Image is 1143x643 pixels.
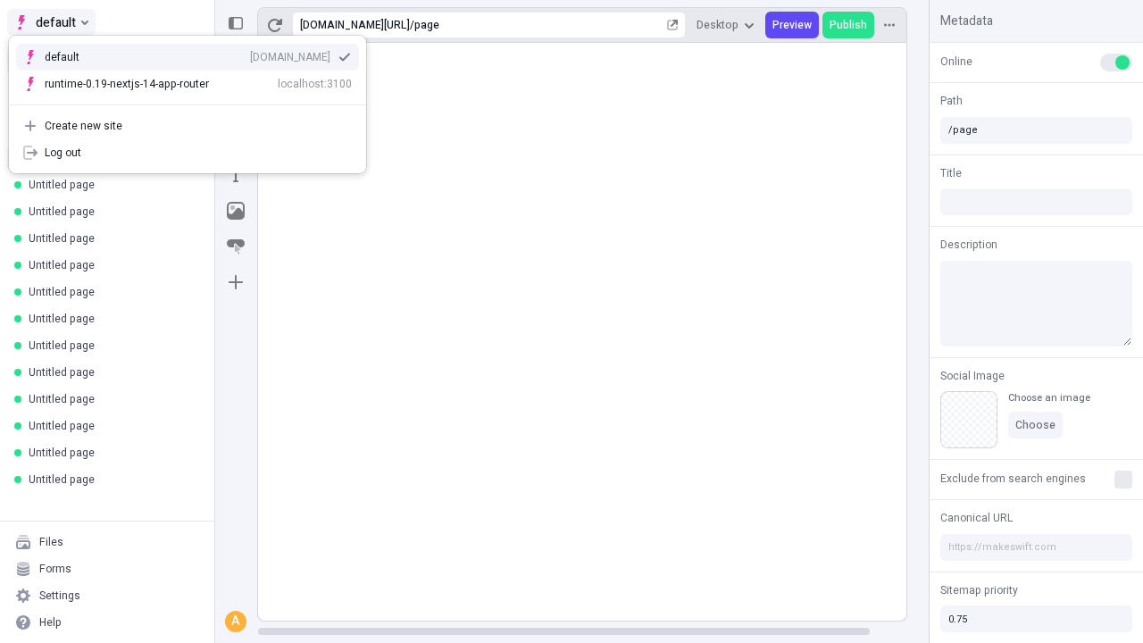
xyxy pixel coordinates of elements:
div: Untitled page [29,472,193,487]
div: Untitled page [29,446,193,460]
span: Preview [772,18,812,32]
button: Desktop [689,12,762,38]
div: Untitled page [29,312,193,326]
button: Choose [1008,412,1063,438]
span: Publish [830,18,867,32]
span: Desktop [697,18,738,32]
div: Help [39,615,62,630]
div: Untitled page [29,205,193,219]
span: Online [940,54,972,70]
span: Choose [1015,418,1055,432]
div: Untitled page [29,419,193,433]
div: Untitled page [29,258,193,272]
div: page [414,18,663,32]
div: runtime-0.19-nextjs-14-app-router [45,77,209,91]
button: Text [220,159,252,191]
div: [URL][DOMAIN_NAME] [300,18,410,32]
div: localhost:3100 [278,77,352,91]
div: Untitled page [29,392,193,406]
span: Social Image [940,368,1005,384]
div: A [227,613,245,630]
div: Untitled page [29,178,193,192]
span: Description [940,237,997,253]
div: Files [39,535,63,549]
div: Choose an image [1008,391,1090,405]
button: Publish [822,12,874,38]
span: Path [940,93,963,109]
span: default [36,12,76,33]
div: Untitled page [29,285,193,299]
div: Untitled page [29,365,193,380]
div: / [410,18,414,32]
span: Title [940,165,962,181]
div: Suggestions [9,37,366,104]
span: Canonical URL [940,510,1013,526]
span: Exclude from search engines [940,471,1086,487]
div: Untitled page [29,231,193,246]
div: Forms [39,562,71,576]
div: default [45,50,107,64]
button: Select site [7,9,96,36]
button: Preview [765,12,819,38]
div: Untitled page [29,338,193,353]
button: Image [220,195,252,227]
input: https://makeswift.com [940,534,1132,561]
span: Sitemap priority [940,582,1018,598]
div: [DOMAIN_NAME] [250,50,330,64]
div: Settings [39,589,80,603]
button: Button [220,230,252,263]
